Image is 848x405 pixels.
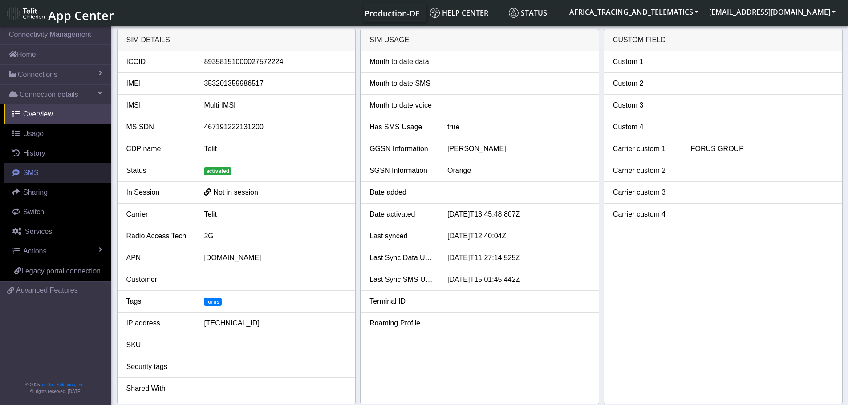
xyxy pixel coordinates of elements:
div: Month to date voice [363,100,441,111]
a: Services [4,222,111,241]
div: IP address [120,318,198,329]
div: GGSN Information [363,144,441,154]
span: App Center [48,7,114,24]
div: Tags [120,296,198,307]
div: [DOMAIN_NAME] [197,253,353,263]
div: Terminal ID [363,296,441,307]
div: Custom 3 [606,100,684,111]
div: SKU [120,340,198,350]
div: [PERSON_NAME] [441,144,596,154]
div: Last Sync SMS Usage [363,274,441,285]
div: Security tags [120,361,198,372]
a: History [4,144,111,163]
span: Actions [23,247,46,255]
span: Connection details [20,89,78,100]
div: Shared With [120,383,198,394]
div: SIM details [118,29,356,51]
span: Switch [23,208,44,216]
div: Carrier custom 3 [606,187,684,198]
span: Legacy portal connection [21,267,101,275]
div: Custom 1 [606,56,684,67]
a: Overview [4,104,111,124]
div: In Session [120,187,198,198]
div: Custom 4 [606,122,684,132]
div: [DATE]T11:27:14.525Z [441,253,596,263]
img: knowledge.svg [430,8,440,18]
div: 2G [197,231,353,241]
div: [DATE]T13:45:48.807Z [441,209,596,220]
div: Custom field [604,29,842,51]
div: ICCID [120,56,198,67]
div: Has SMS Usage [363,122,441,132]
div: [TECHNICAL_ID] [197,318,353,329]
a: Telit IoT Solutions, Inc. [40,382,85,387]
span: Production-DE [365,8,420,19]
div: Carrier [120,209,198,220]
span: Connections [18,69,57,80]
div: Customer [120,274,198,285]
span: Not in session [213,188,258,196]
span: Overview [23,110,53,118]
div: Multi IMSI [197,100,353,111]
div: [DATE]T12:40:04Z [441,231,596,241]
div: 353201359986517 [197,78,353,89]
span: Sharing [23,188,48,196]
div: Custom 2 [606,78,684,89]
div: Month to date data [363,56,441,67]
button: [EMAIL_ADDRESS][DOMAIN_NAME] [704,4,841,20]
div: CDP name [120,144,198,154]
a: SMS [4,163,111,183]
button: AFRICA_TRACING_AND_TELEMATICS [564,4,704,20]
div: IMSI [120,100,198,111]
a: Switch [4,202,111,222]
div: Status [120,165,198,176]
div: true [441,122,596,132]
div: Carrier custom 1 [606,144,684,154]
div: 89358151000027572224 [197,56,353,67]
div: FORUS GROUP [684,144,840,154]
div: Carrier custom 4 [606,209,684,220]
div: MSISDN [120,122,198,132]
span: activated [204,167,231,175]
div: SIM usage [361,29,599,51]
div: IMEI [120,78,198,89]
a: Your current platform instance [364,4,419,22]
div: SGSN Information [363,165,441,176]
span: forus [204,298,222,306]
div: Roaming Profile [363,318,441,329]
a: Usage [4,124,111,144]
div: Last synced [363,231,441,241]
div: Last Sync Data Usage [363,253,441,263]
img: status.svg [509,8,519,18]
div: Radio Access Tech [120,231,198,241]
div: Orange [441,165,596,176]
span: Status [509,8,547,18]
div: Date activated [363,209,441,220]
a: Actions [4,241,111,261]
a: Status [505,4,564,22]
a: Help center [426,4,505,22]
a: App Center [7,4,113,23]
span: History [23,149,45,157]
div: Date added [363,187,441,198]
span: Help center [430,8,488,18]
div: Telit [197,144,353,154]
img: logo-telit-cinterion-gw-new.png [7,6,45,20]
div: Month to date SMS [363,78,441,89]
a: Sharing [4,183,111,202]
div: Telit [197,209,353,220]
span: SMS [23,169,39,176]
div: Carrier custom 2 [606,165,684,176]
div: 467191222131200 [197,122,353,132]
div: APN [120,253,198,263]
span: Services [25,228,52,235]
div: [DATE]T15:01:45.442Z [441,274,596,285]
span: Usage [23,130,44,137]
span: Advanced Features [16,285,78,296]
